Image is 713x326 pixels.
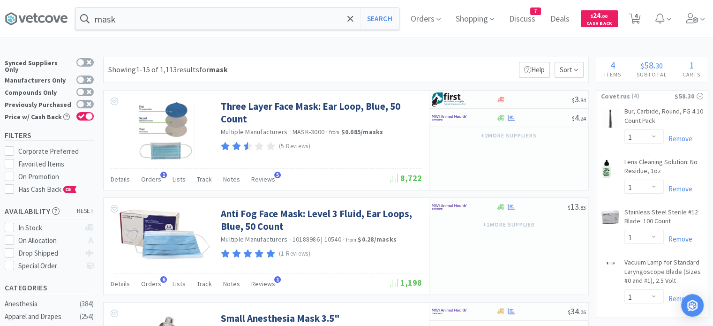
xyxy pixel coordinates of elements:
[5,100,72,108] div: Previously Purchased
[160,172,167,178] span: 1
[77,206,94,216] span: reset
[360,8,399,30] button: Search
[5,282,94,293] h5: Categories
[624,107,703,129] a: Bur, Carbide, Round, FG 4 10 Count Pack
[251,280,275,288] span: Reviews
[624,208,703,230] a: Stainless Steel Sterile #12 Blade: 100 Count
[505,15,539,23] a: Discuss7
[118,207,211,261] img: 91b7943362134f0a841dc4d3bd65414a_286776.png
[664,134,692,143] a: Remove
[209,65,228,74] strong: mask
[5,130,94,141] h5: Filters
[601,109,620,128] img: 634ec5c20bfb4c6ca18a867a5fb03186_32032.png
[664,235,692,243] a: Remove
[610,59,615,71] span: 4
[173,175,186,183] span: Lists
[289,128,291,136] span: ·
[432,111,467,125] img: f6b2451649754179b5b4e0c70c3f7cb0_2.png
[664,294,692,303] a: Remove
[293,128,324,136] span: MASK-3000
[346,236,356,243] span: from
[80,311,94,322] div: ( 254 )
[223,280,240,288] span: Notes
[625,16,645,24] a: 4
[18,260,81,272] div: Special Order
[579,204,586,211] span: . 83
[293,235,341,243] span: 10188986 | 10540
[390,173,422,183] span: 8,722
[329,129,339,136] span: from
[555,62,584,78] span: Sort
[681,294,704,317] div: Open Intercom Messenger
[624,258,703,289] a: Vacuum Lamp for Standard Laryngoscope Blade (Sizes #0 and #1), 2.5 Volt
[568,201,586,212] span: 13
[655,61,663,70] span: 30
[18,146,94,157] div: Corporate Preferred
[173,280,186,288] span: Lists
[591,11,608,20] span: 24
[432,200,467,214] img: f6b2451649754179b5b4e0c70c3f7cb0_2.png
[141,280,161,288] span: Orders
[75,8,399,30] input: Search by item, sku, manufacturer, ingredient, size...
[111,175,130,183] span: Details
[18,185,77,194] span: Has Cash Back
[80,298,94,310] div: ( 384 )
[221,100,420,126] a: Three Layer Face Mask: Ear Loop, Blue, 50 Count
[141,175,161,183] span: Orders
[644,59,653,71] span: 58
[478,218,540,231] button: +1more supplier
[279,249,311,259] p: (1 Reviews)
[675,91,703,101] div: $58.30
[18,159,94,170] div: Favorited Items
[572,94,586,105] span: 3
[197,280,212,288] span: Track
[289,235,291,243] span: ·
[579,115,586,122] span: . 24
[111,280,130,288] span: Details
[572,112,586,123] span: 4
[18,222,81,234] div: In Stock
[476,129,541,142] button: +2more suppliers
[568,309,570,316] span: $
[531,8,540,15] span: 7
[596,70,629,79] h4: Items
[579,309,586,316] span: . 06
[572,97,575,104] span: $
[689,59,694,71] span: 1
[586,21,612,27] span: Cash Back
[160,276,167,283] span: 6
[221,235,288,243] a: Multiple Manufacturers
[341,128,383,136] strong: $0.085 / masks
[568,306,586,317] span: 34
[601,260,620,268] img: 1bffc10daa3b404b9ea7b99a8c841540_20195.png
[601,159,613,178] img: 3d47b96e43b4458abed4002dafa07479_30493.png
[5,76,72,83] div: Manufacturers Only
[5,88,72,96] div: Compounds Only
[664,184,692,193] a: Remove
[18,171,94,182] div: On Promotion
[251,175,275,183] span: Reviews
[221,128,288,136] a: Multiple Manufacturers
[591,13,593,19] span: $
[5,206,94,217] h5: Availability
[18,248,81,259] div: Drop Shipped
[197,175,212,183] span: Track
[432,304,467,318] img: f6b2451649754179b5b4e0c70c3f7cb0_2.png
[601,91,630,101] span: Covetrus
[221,207,420,233] a: Anti Fog Face Mask: Level 3 Fluid, Ear Loops, Blue, 50 Count
[547,15,573,23] a: Deals
[5,298,81,310] div: Anesthesia
[601,210,620,225] img: de2eaa0223524180b072a9d6cbd8f757_20671.png
[432,92,467,106] img: 67d67680309e4a0bb49a5ff0391dcc42_6.png
[600,13,608,19] span: . 00
[5,112,72,120] div: Price w/ Cash Back
[390,277,422,288] span: 1,198
[572,115,575,122] span: $
[358,235,397,243] strong: $0.28 / masks
[64,187,73,192] span: CB
[134,100,195,161] img: 64f414e75d07445886f33546bdf4b286_377221.png
[630,91,675,101] span: ( 4 )
[223,175,240,183] span: Notes
[629,61,675,70] div: .
[199,65,228,74] span: for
